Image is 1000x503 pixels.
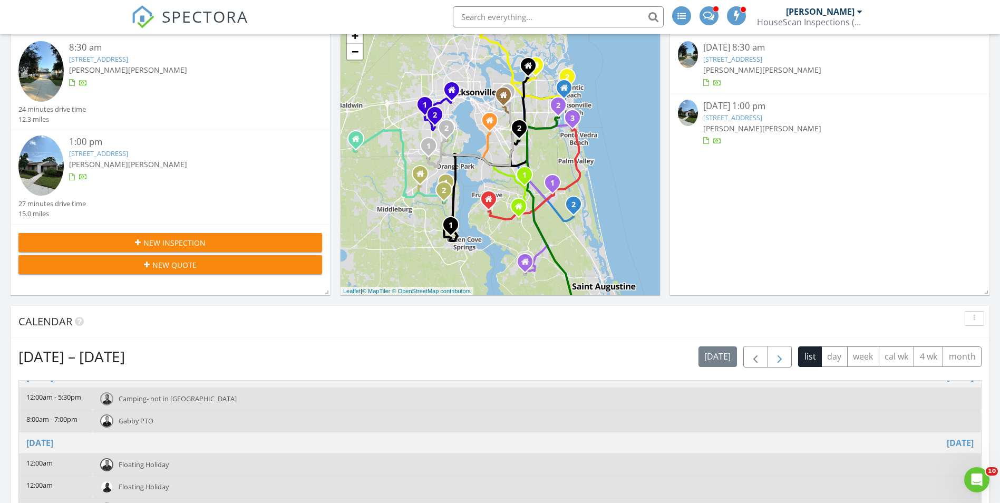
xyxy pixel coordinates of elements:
[703,100,956,113] div: [DATE] 1:00 pm
[703,54,762,64] a: [STREET_ADDRESS]
[69,65,128,75] span: [PERSON_NAME]
[143,237,206,248] span: New Inspection
[572,118,579,124] div: 2086 Sandpiper Ct, Ponte Vedra, FL 32082
[362,288,391,294] a: © MapTiler
[19,432,981,453] th: Go to September 1, 2025
[821,346,848,367] button: day
[429,146,435,152] div: 573 Golden Links Dr, Orange Park, FL 32073
[571,201,576,209] i: 2
[678,41,698,68] img: 9353476%2Fcover_photos%2FYxJD2ZAR3N5c2uUROcCY%2Fsmall.jpg
[19,453,93,476] td: 12:00am
[131,5,154,28] img: The Best Home Inspection Software - Spectora
[18,209,86,219] div: 15.0 miles
[426,143,431,150] i: 1
[798,346,822,367] button: list
[18,136,64,196] img: 9359642%2Fcover_photos%2F9JF6MBycx0yadTsVau7P%2Fsmall.jpg
[119,460,169,469] span: Floating Holiday
[522,172,527,179] i: 1
[446,128,453,134] div: 5448 Integrity Wy, Jacksonville, FL 32244
[119,482,169,491] span: Floating Holiday
[119,416,153,425] span: Gabby PTO
[131,14,248,36] a: SPECTORA
[100,392,113,405] img: bradley_face.png
[446,182,452,188] div: 2017 Pond Ridge Ct 1003, Fleming Island, FL 32003
[18,41,64,101] img: 9353476%2Fcover_photos%2FYxJD2ZAR3N5c2uUROcCY%2Fsmall.jpg
[574,204,580,210] div: 328 Sutton Dr , Ponte Vedra , FL 32081
[69,136,297,149] div: 1:00 pm
[442,187,446,195] i: 2
[347,28,363,44] a: Zoom in
[490,120,496,127] div: 4119 Marianna Rd., Jacksonville FL 32217
[879,346,915,367] button: cal wk
[743,346,768,367] button: Previous
[762,123,821,133] span: [PERSON_NAME]
[525,175,531,181] div: 7005 Berrybrook Dr, Jacksonville, FL 32258
[435,114,441,121] div: 4653 Harlow Blvd, Jacksonville, FL 32210
[762,65,821,75] span: [PERSON_NAME]
[558,105,565,111] div: 3890 Eunice Rd, Jacksonville, FL 32250
[19,476,93,498] td: 12:00am
[69,41,297,54] div: 8:30 am
[847,346,879,367] button: week
[449,222,453,229] i: 1
[162,5,248,27] span: SPECTORA
[18,114,86,124] div: 12.3 miles
[768,346,792,367] button: Next
[452,90,458,96] div: 3322 Mayflower St., Jacksonville FL 32205
[786,6,855,17] div: [PERSON_NAME]
[943,346,982,367] button: month
[128,159,187,169] span: [PERSON_NAME]
[703,113,762,122] a: [STREET_ADDRESS]
[451,225,457,231] div: 3541 Shinnecock Ln, Green Cove Springs, FL 32043
[119,394,237,403] span: Camping- not in [GEOGRAPHIC_DATA]
[556,102,560,110] i: 2
[757,17,862,27] div: HouseScan Inspections (HOME)
[536,65,542,71] div: 3265 Cullendon Lane, Jacksonville FL 32225
[678,100,698,127] img: 9359642%2Fcover_photos%2F9JF6MBycx0yadTsVau7P%2Fsmall.jpg
[18,346,125,367] h2: [DATE] – [DATE]
[570,115,575,122] i: 3
[507,92,513,98] div: 540 Kit St., Jacksonville FL 32216
[18,199,86,209] div: 27 minutes drive time
[986,467,998,476] span: 10
[678,100,982,147] a: [DATE] 1:00 pm [STREET_ADDRESS] [PERSON_NAME][PERSON_NAME]
[425,104,431,111] div: 7987 Winterwood Ln, Jacksonville, FL 32210
[69,149,128,158] a: [STREET_ADDRESS]
[567,76,574,83] div: 1669 Linkside Ct N, Atlantic Beach, FL 32233
[703,65,762,75] span: [PERSON_NAME]
[69,159,128,169] span: [PERSON_NAME]
[420,173,426,180] div: 25 Knight Boxx Rd., Orange Park FL 32065
[347,44,363,60] a: Zoom out
[18,41,322,124] a: 8:30 am [STREET_ADDRESS] [PERSON_NAME][PERSON_NAME] 24 minutes drive time 12.3 miles
[964,467,989,492] iframe: Intercom live chat
[18,136,322,219] a: 1:00 pm [STREET_ADDRESS] [PERSON_NAME][PERSON_NAME] 27 minutes drive time 15.0 miles
[18,314,72,328] span: Calendar
[18,255,322,274] button: New Quote
[525,262,531,268] div: 87 Seasons Ct., St. Augustine FL 32092
[128,65,187,75] span: [PERSON_NAME]
[528,65,535,72] div: 11206 Mikris Dr N, Jacksonville FL 32225
[703,123,762,133] span: [PERSON_NAME]
[947,437,974,449] a: Go to September 1, 2025
[100,458,113,471] img: devin_photo_1.jpg
[550,180,555,187] i: 1
[517,125,521,132] i: 2
[100,480,113,494] img: daven_headshot.jpg
[552,182,559,189] div: 455 Citrus Ridge Dr, Ponte Vedra, FL 32081
[392,288,471,294] a: © OpenStreetMap contributors
[444,179,448,187] i: 1
[519,206,525,212] div: 324 John's Creek Pkwy, St. Augustine FL 32092
[343,288,361,294] a: Leaflet
[565,74,569,81] i: 2
[100,414,113,428] img: home_scan2.jpg
[19,388,93,410] td: 12:00am - 5:30pm
[519,128,526,134] div: 10813 Crosswicks Rd, Jacksonville, FL 32256
[444,190,450,196] div: 2412 Cobble Creek Ct , Fleming Island, FL 32003
[703,41,956,54] div: [DATE] 8:30 am
[453,6,664,27] input: Search everything...
[444,125,449,132] i: 2
[19,410,93,432] td: 8:00am - 7:00pm
[341,287,473,296] div: |
[26,437,53,449] a: Go to September 1, 2025
[678,41,982,88] a: [DATE] 8:30 am [STREET_ADDRESS] [PERSON_NAME][PERSON_NAME]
